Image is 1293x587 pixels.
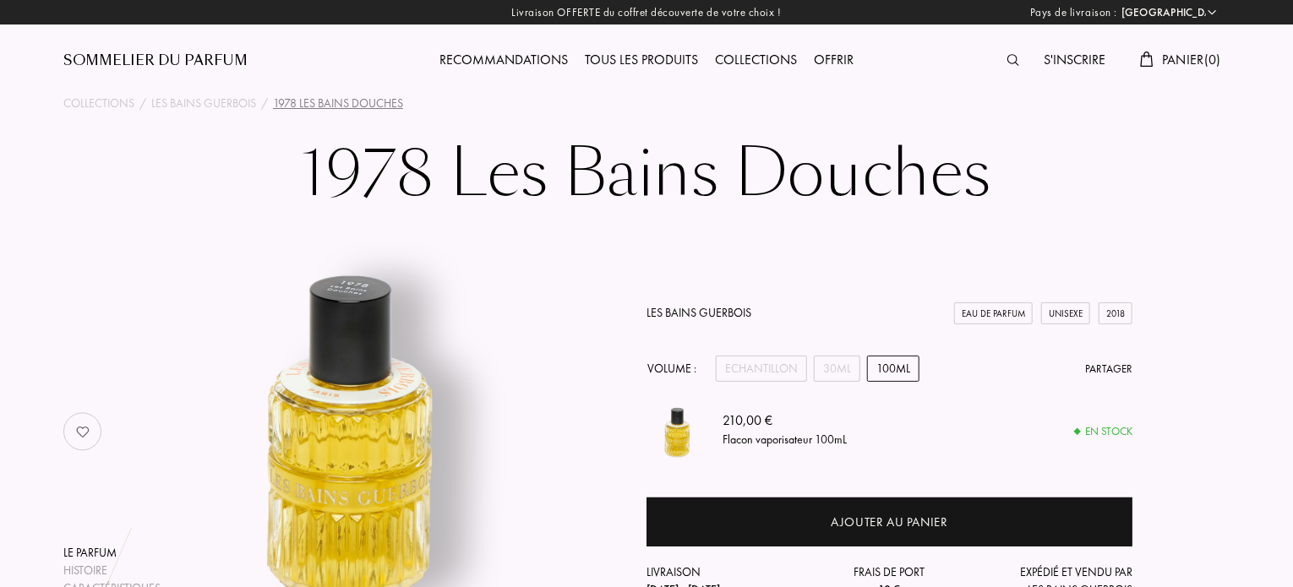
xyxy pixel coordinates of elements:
[954,302,1033,325] div: Eau de Parfum
[151,95,256,112] a: Les Bains Guerbois
[646,305,751,320] a: Les Bains Guerbois
[723,432,847,449] div: Flacon vaporisateur 100mL
[431,51,576,68] a: Recommandations
[707,50,805,72] div: Collections
[1099,302,1132,325] div: 2018
[63,544,161,562] div: Le parfum
[646,356,706,382] div: Volume :
[716,356,807,382] div: Echantillon
[1036,51,1115,68] a: S'inscrire
[1030,4,1117,21] span: Pays de livraison :
[63,95,134,112] a: Collections
[1140,52,1154,67] img: cart.svg
[646,399,710,462] img: 1978 Les Bains Douches Les Bains Guerbois
[1036,50,1115,72] div: S'inscrire
[805,50,862,72] div: Offrir
[576,51,707,68] a: Tous les produits
[1041,302,1090,325] div: Unisexe
[261,95,268,112] div: /
[63,51,248,71] a: Sommelier du Parfum
[576,50,707,72] div: Tous les produits
[1007,54,1019,66] img: search_icn.svg
[805,51,862,68] a: Offrir
[1162,51,1221,68] span: Panier ( 0 )
[139,95,146,112] div: /
[224,139,1069,231] h1: 1978 Les Bains Douches
[814,356,860,382] div: 30mL
[273,95,403,112] div: 1978 Les Bains Douches
[723,411,847,432] div: 210,00 €
[63,562,161,579] div: Histoire
[707,51,805,68] a: Collections
[867,356,919,382] div: 100mL
[1075,423,1132,440] div: En stock
[831,513,947,532] div: Ajouter au panier
[1085,361,1132,378] div: Partager
[431,50,576,72] div: Recommandations
[66,415,100,448] img: no_like_p.png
